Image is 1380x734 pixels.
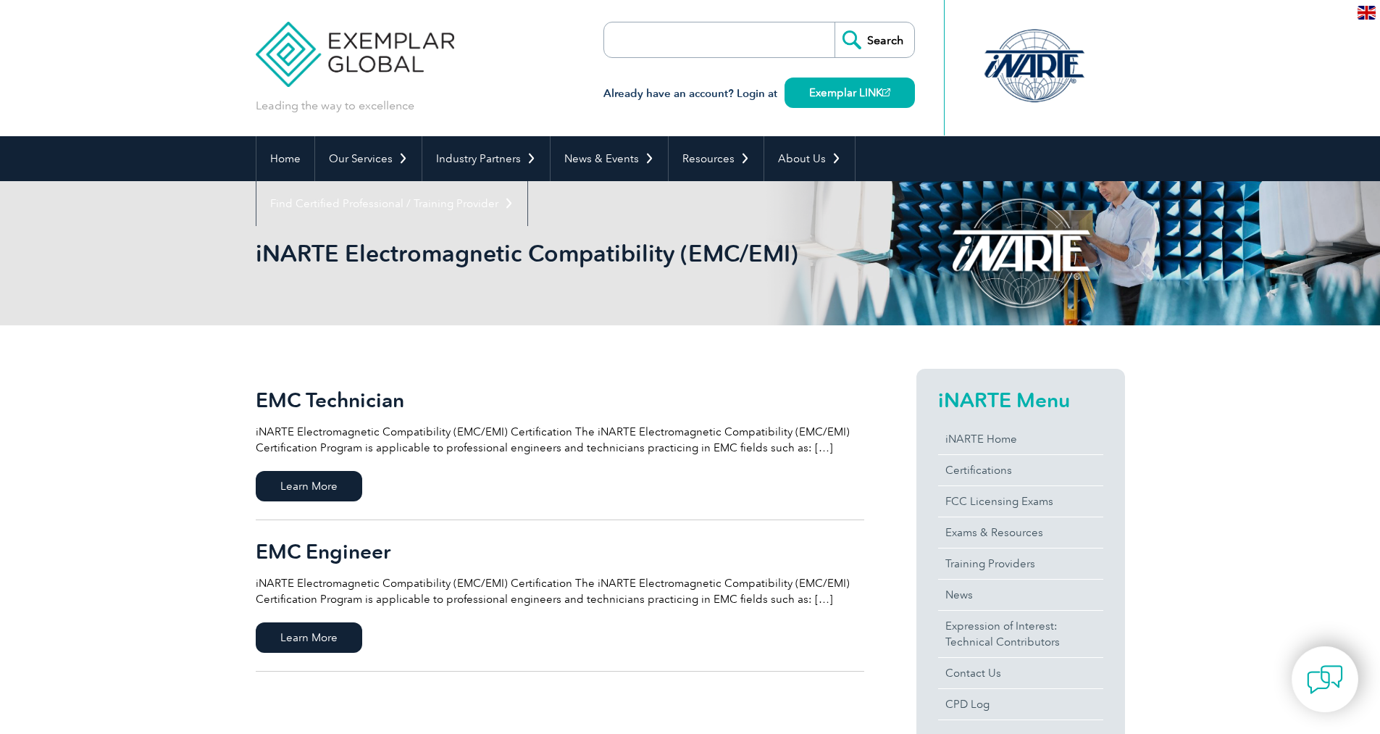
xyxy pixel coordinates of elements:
h3: Already have an account? Login at [603,85,915,103]
a: iNARTE Home [938,424,1103,454]
a: Exemplar LINK [785,78,915,108]
a: News & Events [551,136,668,181]
h2: EMC Engineer [256,540,864,563]
a: Exams & Resources [938,517,1103,548]
h2: EMC Technician [256,388,864,412]
a: News [938,580,1103,610]
span: Learn More [256,471,362,501]
img: open_square.png [882,88,890,96]
a: Expression of Interest:Technical Contributors [938,611,1103,657]
a: Training Providers [938,549,1103,579]
a: Our Services [315,136,422,181]
a: Resources [669,136,764,181]
img: contact-chat.png [1307,662,1343,698]
input: Search [835,22,914,57]
a: Industry Partners [422,136,550,181]
img: en [1358,6,1376,20]
a: Contact Us [938,658,1103,688]
p: iNARTE Electromagnetic Compatibility (EMC/EMI) Certification The iNARTE Electromagnetic Compatibi... [256,575,864,607]
h1: iNARTE Electromagnetic Compatibility (EMC/EMI) [256,239,812,267]
a: FCC Licensing Exams [938,486,1103,517]
a: Home [256,136,314,181]
p: iNARTE Electromagnetic Compatibility (EMC/EMI) Certification The iNARTE Electromagnetic Compatibi... [256,424,864,456]
a: Certifications [938,455,1103,485]
a: EMC Engineer iNARTE Electromagnetic Compatibility (EMC/EMI) Certification The iNARTE Electromagne... [256,520,864,672]
a: CPD Log [938,689,1103,720]
span: Learn More [256,622,362,653]
a: EMC Technician iNARTE Electromagnetic Compatibility (EMC/EMI) Certification The iNARTE Electromag... [256,369,864,520]
a: About Us [764,136,855,181]
a: Find Certified Professional / Training Provider [256,181,527,226]
p: Leading the way to excellence [256,98,414,114]
h2: iNARTE Menu [938,388,1103,412]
